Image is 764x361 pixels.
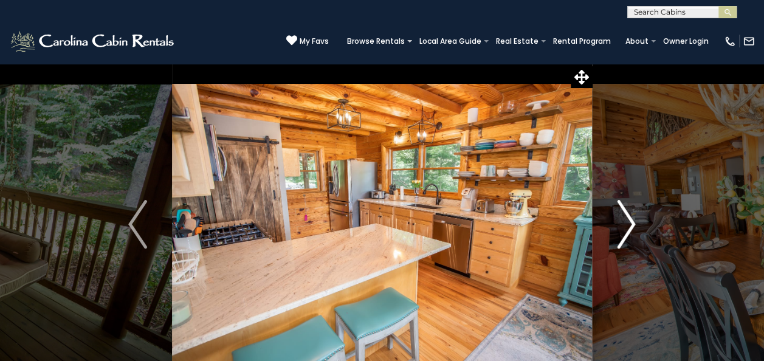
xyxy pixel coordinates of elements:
[413,33,487,50] a: Local Area Guide
[341,33,411,50] a: Browse Rentals
[547,33,617,50] a: Rental Program
[657,33,715,50] a: Owner Login
[724,35,736,47] img: phone-regular-white.png
[619,33,655,50] a: About
[128,200,146,249] img: arrow
[286,35,329,47] a: My Favs
[617,200,635,249] img: arrow
[490,33,545,50] a: Real Estate
[9,29,177,53] img: White-1-2.png
[743,35,755,47] img: mail-regular-white.png
[300,36,329,47] span: My Favs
